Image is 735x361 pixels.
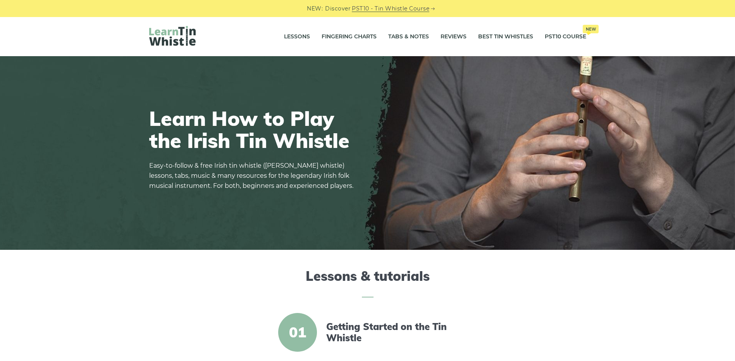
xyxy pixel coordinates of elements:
[326,321,460,344] a: Getting Started on the Tin Whistle
[149,26,196,46] img: LearnTinWhistle.com
[149,161,358,191] p: Easy-to-follow & free Irish tin whistle ([PERSON_NAME] whistle) lessons, tabs, music & many resou...
[583,25,599,33] span: New
[284,27,310,46] a: Lessons
[388,27,429,46] a: Tabs & Notes
[545,27,586,46] a: PST10 CourseNew
[441,27,466,46] a: Reviews
[149,268,586,297] h2: Lessons & tutorials
[278,313,317,352] span: 01
[322,27,377,46] a: Fingering Charts
[478,27,533,46] a: Best Tin Whistles
[149,107,358,151] h1: Learn How to Play the Irish Tin Whistle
